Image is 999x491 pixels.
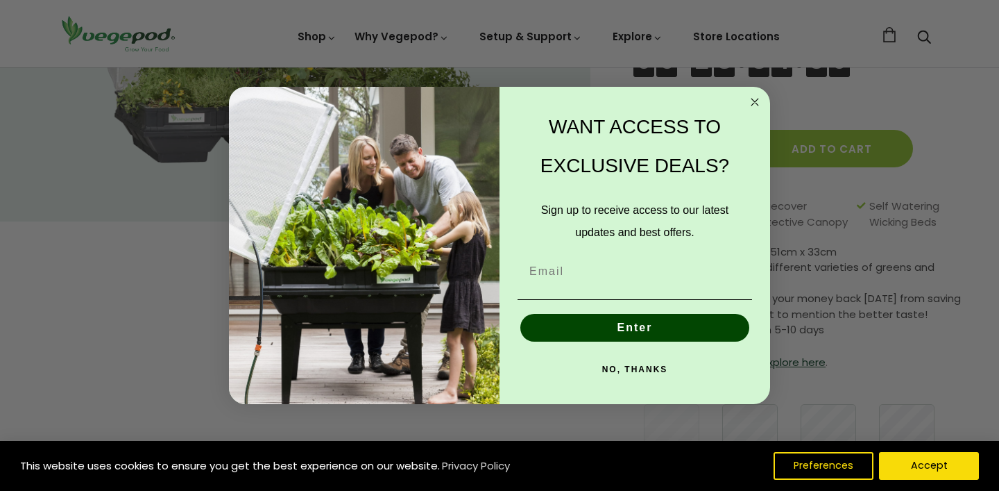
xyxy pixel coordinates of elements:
[518,356,752,383] button: NO, THANKS
[774,452,873,480] button: Preferences
[540,116,729,176] span: WANT ACCESS TO EXCLUSIVE DEALS?
[746,94,763,110] button: Close dialog
[440,453,512,478] a: Privacy Policy (opens in a new tab)
[229,87,499,404] img: e9d03583-1bb1-490f-ad29-36751b3212ff.jpeg
[20,458,440,473] span: This website uses cookies to ensure you get the best experience on our website.
[518,299,752,300] img: underline
[879,452,979,480] button: Accept
[520,314,749,342] button: Enter
[541,204,728,238] span: Sign up to receive access to our latest updates and best offers.
[518,258,752,285] input: Email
